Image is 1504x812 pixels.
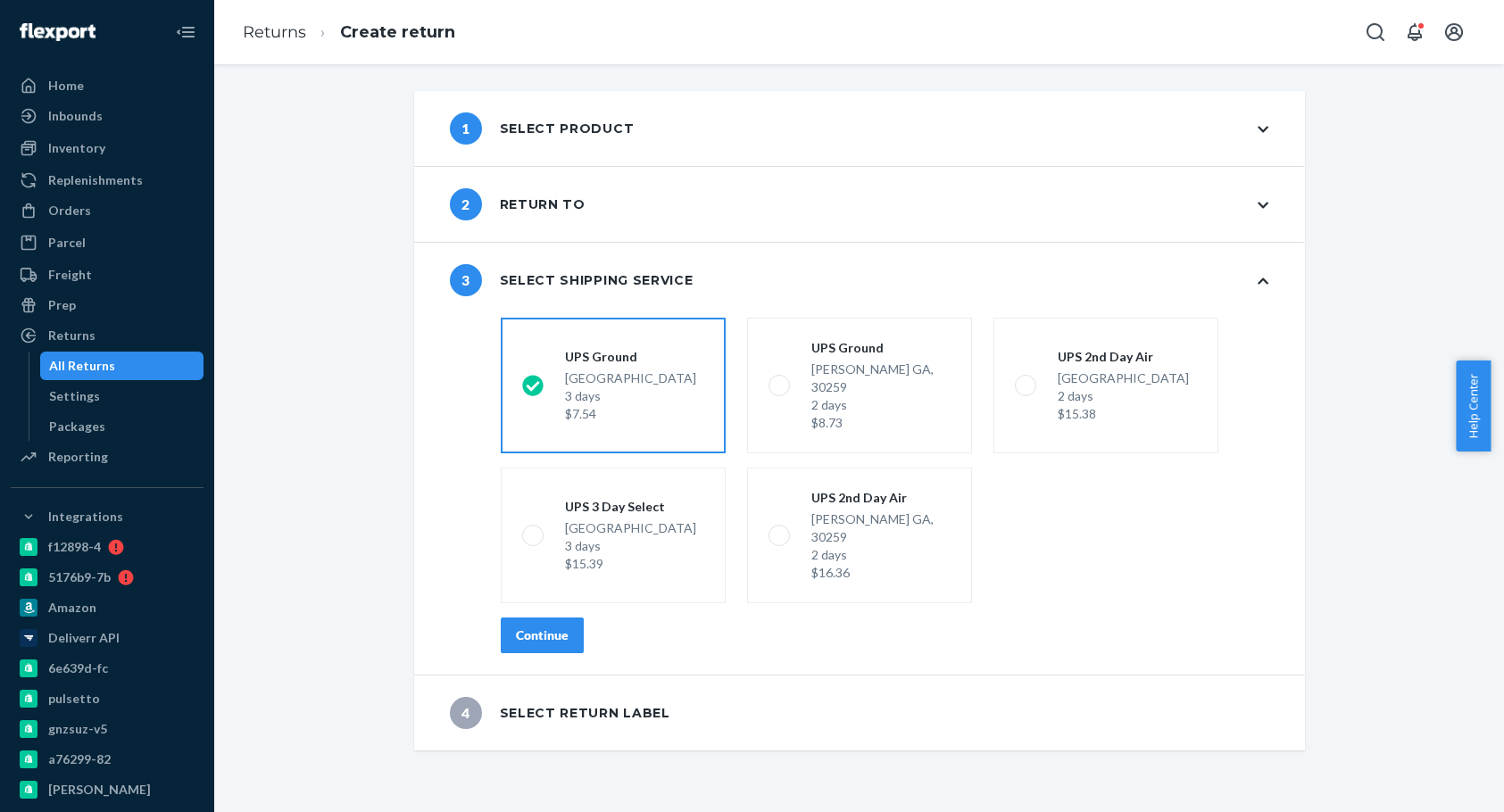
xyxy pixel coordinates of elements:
a: Parcel [11,228,204,257]
div: Inventory [48,139,105,157]
button: Open Search Box [1358,14,1393,50]
div: UPS 2nd Day Air [1058,348,1189,366]
a: All Returns [40,352,204,380]
div: f12898-4 [48,538,101,556]
button: Open account menu [1436,14,1472,50]
div: 3 days [565,387,696,405]
div: $16.36 [811,564,951,582]
div: 6e639d-fc [48,659,108,677]
div: 5176b9-7b [48,568,111,586]
button: Continue [501,617,584,653]
div: 3 days [565,537,696,555]
div: 2 days [811,546,951,564]
div: Amazon [48,599,96,617]
div: UPS Ground [811,339,951,357]
div: UPS 2nd Day Air [811,489,951,507]
a: Settings [40,382,204,410]
span: 2 [450,188,482,220]
div: UPS 3 Day Select [565,498,696,516]
div: Packages [49,418,105,435]
div: a76299-82 [48,750,111,768]
div: $8.73 [811,414,951,432]
div: 2 days [1058,387,1189,405]
span: 3 [450,264,482,296]
div: Freight [48,266,92,284]
div: [PERSON_NAME] [48,781,151,799]
a: Returns [243,22,306,42]
div: pulsetto [48,690,100,708]
a: gnzsuz-v5 [11,715,204,743]
a: Orders [11,196,204,225]
a: Returns [11,321,204,350]
a: Amazon [11,593,204,622]
div: $15.38 [1058,405,1189,423]
a: a76299-82 [11,745,204,774]
div: Inbounds [48,107,103,125]
button: Integrations [11,502,204,531]
div: Deliverr API [48,629,120,647]
ol: breadcrumbs [229,6,469,59]
button: Close Navigation [168,14,204,50]
div: [GEOGRAPHIC_DATA] [1058,369,1189,423]
button: Help Center [1456,360,1491,452]
a: Reporting [11,443,204,471]
a: 5176b9-7b [11,563,204,592]
div: Parcel [48,234,86,252]
div: [GEOGRAPHIC_DATA] [565,519,696,573]
a: Prep [11,291,204,319]
button: Open notifications [1397,14,1433,50]
a: 6e639d-fc [11,654,204,683]
div: Settings [49,387,100,405]
div: Home [48,77,84,95]
a: Inventory [11,134,204,162]
div: Prep [48,296,76,314]
div: Select return label [450,697,670,729]
div: Continue [516,626,569,644]
div: Orders [48,202,91,220]
div: Select shipping service [450,264,694,296]
a: pulsetto [11,684,204,713]
div: Integrations [48,508,123,526]
span: 1 [450,112,482,145]
div: gnzsuz-v5 [48,720,107,738]
span: 4 [450,697,482,729]
div: Return to [450,188,586,220]
div: Replenishments [48,171,143,189]
a: f12898-4 [11,533,204,561]
div: $7.54 [565,405,696,423]
div: Returns [48,327,96,344]
div: [PERSON_NAME] GA, 30259 [811,510,951,582]
div: $15.39 [565,555,696,573]
a: Freight [11,261,204,289]
a: Create return [340,22,455,42]
div: Select product [450,112,635,145]
div: 2 days [811,396,951,414]
a: Home [11,71,204,100]
a: [PERSON_NAME] [11,775,204,804]
a: Packages [40,412,204,441]
a: Replenishments [11,166,204,195]
a: Deliverr API [11,624,204,652]
img: Flexport logo [20,23,96,41]
a: Inbounds [11,102,204,130]
div: [GEOGRAPHIC_DATA] [565,369,696,423]
div: [PERSON_NAME] GA, 30259 [811,360,951,432]
div: Reporting [48,448,108,466]
div: UPS Ground [565,348,696,366]
div: All Returns [49,357,115,375]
